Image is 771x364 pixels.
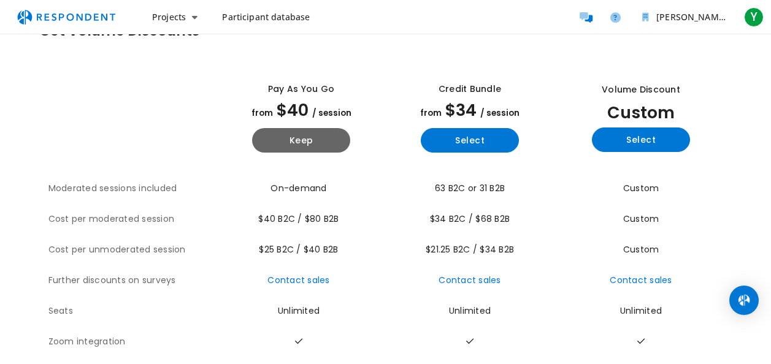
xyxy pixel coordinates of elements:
[430,213,510,225] span: $34 B2C / $68 B2B
[744,7,764,27] span: Y
[48,265,217,296] th: Further discounts on surveys
[420,107,442,119] span: from
[267,274,329,286] a: Contact sales
[258,213,339,225] span: $40 B2C / $80 B2B
[10,6,123,29] img: respondent-logo.png
[277,99,309,121] span: $40
[268,83,334,96] div: Pay as you go
[480,107,520,119] span: / session
[439,274,501,286] a: Contact sales
[252,128,350,153] button: Keep current yearly payg plan
[729,286,759,315] div: Open Intercom Messenger
[623,213,659,225] span: Custom
[48,173,217,204] th: Moderated sessions included
[607,101,675,124] span: Custom
[623,243,659,256] span: Custom
[656,11,753,23] span: [PERSON_NAME] Team
[445,99,477,121] span: $34
[48,235,217,265] th: Cost per unmoderated session
[270,182,326,194] span: On-demand
[435,182,505,194] span: 63 B2C or 31 B2B
[142,6,207,28] button: Projects
[623,182,659,194] span: Custom
[426,243,514,256] span: $21.25 B2C / $34 B2B
[602,83,680,96] div: Volume Discount
[251,107,273,119] span: from
[449,305,491,317] span: Unlimited
[278,305,320,317] span: Unlimited
[632,6,737,28] button: Yahaya Garba Team
[222,11,310,23] span: Participant database
[39,23,199,40] h1: Get Volume Discounts
[212,6,320,28] a: Participant database
[421,128,519,153] button: Select yearly basic plan
[742,6,766,28] button: Y
[573,5,598,29] a: Message participants
[152,11,186,23] span: Projects
[620,305,662,317] span: Unlimited
[603,5,627,29] a: Help and support
[439,83,501,96] div: Credit Bundle
[610,274,672,286] a: Contact sales
[312,107,351,119] span: / session
[48,327,217,357] th: Zoom integration
[48,204,217,235] th: Cost per moderated session
[592,127,690,152] button: Select yearly custom_static plan
[259,243,338,256] span: $25 B2C / $40 B2B
[48,296,217,327] th: Seats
